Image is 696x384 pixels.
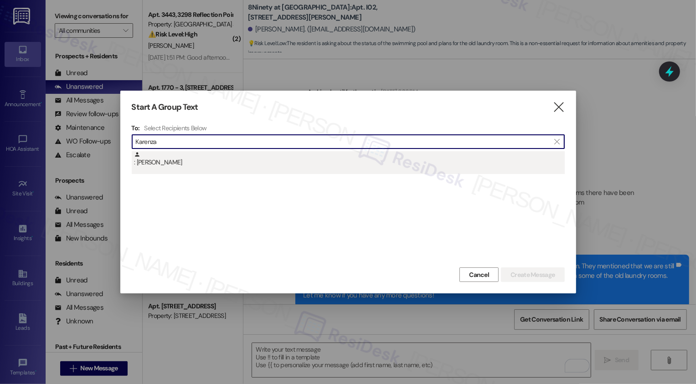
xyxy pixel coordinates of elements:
input: Search for any contact or apartment [136,135,550,148]
button: Cancel [459,267,499,282]
button: Create Message [501,267,564,282]
h4: Select Recipients Below [144,124,206,132]
h3: To: [132,124,140,132]
div: : [PERSON_NAME] [132,151,565,174]
i:  [552,102,565,112]
button: Clear text [550,135,564,148]
span: Create Message [510,270,555,280]
div: : [PERSON_NAME] [134,151,565,167]
h3: Start A Group Text [132,102,198,113]
i:  [554,138,559,145]
span: Cancel [469,270,489,280]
